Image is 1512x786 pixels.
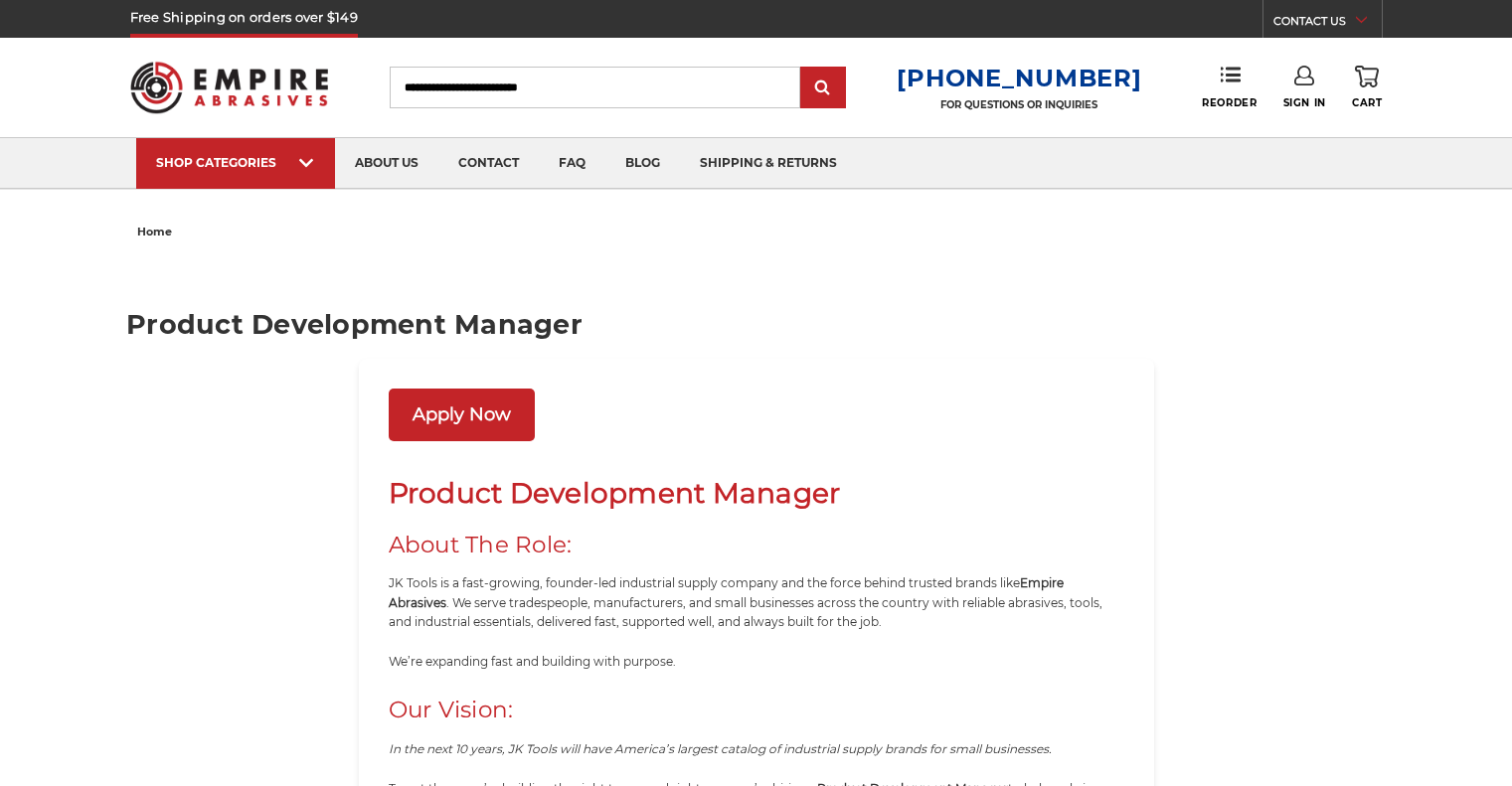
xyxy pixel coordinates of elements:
[137,225,172,238] span: home
[1273,10,1382,38] a: CONTACT US
[156,155,315,170] div: SHOP CATEGORIES
[389,527,1124,563] h2: About The Role:
[389,575,1064,609] b: Empire Abrasives
[389,741,1052,756] i: In the next 10 years, JK Tools will have America’s largest catalog of industrial supply brands fo...
[389,471,1124,516] h1: Product Development Manager
[126,311,1386,338] h1: Product Development Manager
[389,692,1124,728] h2: Our Vision:
[803,69,843,108] input: Submit
[389,389,535,441] a: Apply Now
[539,138,605,189] a: faq
[1283,96,1326,109] span: Sign In
[130,49,329,126] img: Empire Abrasives
[1202,66,1257,108] a: Reorder
[438,138,539,189] a: contact
[897,98,1141,111] p: FOR QUESTIONS OR INQUIRIES
[605,138,680,189] a: blog
[1352,66,1382,109] a: Cart
[897,64,1141,92] a: [PHONE_NUMBER]
[680,138,857,189] a: shipping & returns
[335,138,438,189] a: about us
[1352,96,1382,109] span: Cart
[1202,96,1257,109] span: Reorder
[389,652,1124,671] p: We’re expanding fast and building with purpose.
[389,573,1124,631] p: JK Tools is a fast-growing, founder-led industrial supply company and the force behind trusted br...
